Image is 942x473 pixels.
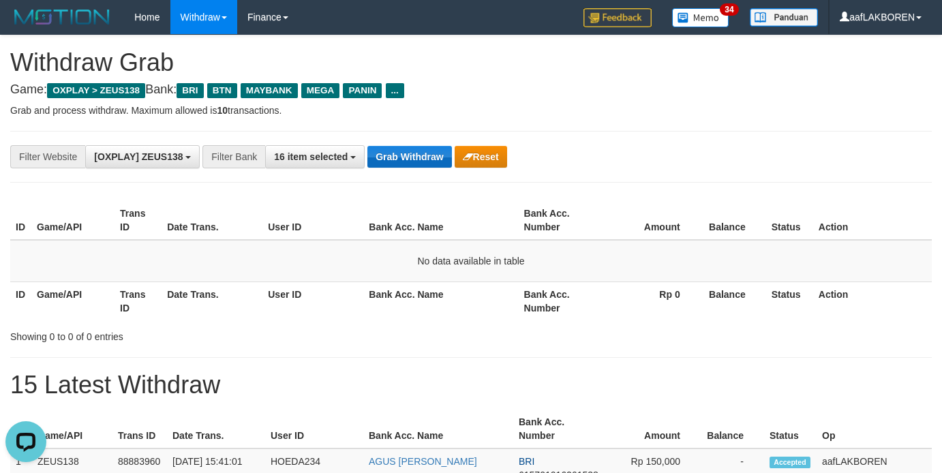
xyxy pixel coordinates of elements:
div: Showing 0 to 0 of 0 entries [10,324,382,344]
th: Status [766,281,813,320]
th: Bank Acc. Name [363,281,518,320]
th: Date Trans. [162,281,262,320]
th: Amount [602,201,701,240]
h4: Game: Bank: [10,83,932,97]
th: Date Trans. [167,410,265,448]
th: Game/API [31,201,115,240]
th: ID [10,410,32,448]
img: Button%20Memo.svg [672,8,729,27]
span: [OXPLAY] ZEUS138 [94,151,183,162]
button: Open LiveChat chat widget [5,5,46,46]
img: Feedback.jpg [583,8,652,27]
div: Filter Website [10,145,85,168]
span: 16 item selected [274,151,348,162]
th: Bank Acc. Name [363,201,518,240]
th: Bank Acc. Name [363,410,513,448]
button: 16 item selected [265,145,365,168]
span: PANIN [343,83,382,98]
span: MAYBANK [241,83,298,98]
th: Date Trans. [162,201,262,240]
th: User ID [262,281,363,320]
th: Balance [701,281,766,320]
th: Trans ID [115,281,162,320]
th: Action [813,281,932,320]
th: Bank Acc. Number [519,281,602,320]
img: panduan.png [750,8,818,27]
th: Op [817,410,932,448]
button: Grab Withdraw [367,146,451,168]
th: Trans ID [112,410,167,448]
th: Rp 0 [602,281,701,320]
p: Grab and process withdraw. Maximum allowed is transactions. [10,104,932,117]
a: AGUS [PERSON_NAME] [369,456,477,467]
strong: 10 [217,105,228,116]
th: Game/API [32,410,112,448]
th: Bank Acc. Number [519,201,602,240]
span: ... [386,83,404,98]
th: ID [10,201,31,240]
span: BRI [519,456,534,467]
h1: 15 Latest Withdraw [10,371,932,399]
th: Trans ID [115,201,162,240]
th: Game/API [31,281,115,320]
span: BTN [207,83,237,98]
span: OXPLAY > ZEUS138 [47,83,145,98]
span: Accepted [770,457,810,468]
th: ID [10,281,31,320]
th: Bank Acc. Number [513,410,605,448]
td: No data available in table [10,240,932,282]
th: User ID [262,201,363,240]
span: BRI [177,83,203,98]
span: MEGA [301,83,340,98]
span: 34 [720,3,738,16]
th: User ID [265,410,363,448]
button: [OXPLAY] ZEUS138 [85,145,200,168]
button: Reset [455,146,507,168]
div: Filter Bank [202,145,265,168]
th: Balance [701,201,766,240]
img: MOTION_logo.png [10,7,114,27]
th: Balance [701,410,764,448]
th: Amount [605,410,701,448]
th: Status [764,410,817,448]
th: Action [813,201,932,240]
h1: Withdraw Grab [10,49,932,76]
th: Status [766,201,813,240]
